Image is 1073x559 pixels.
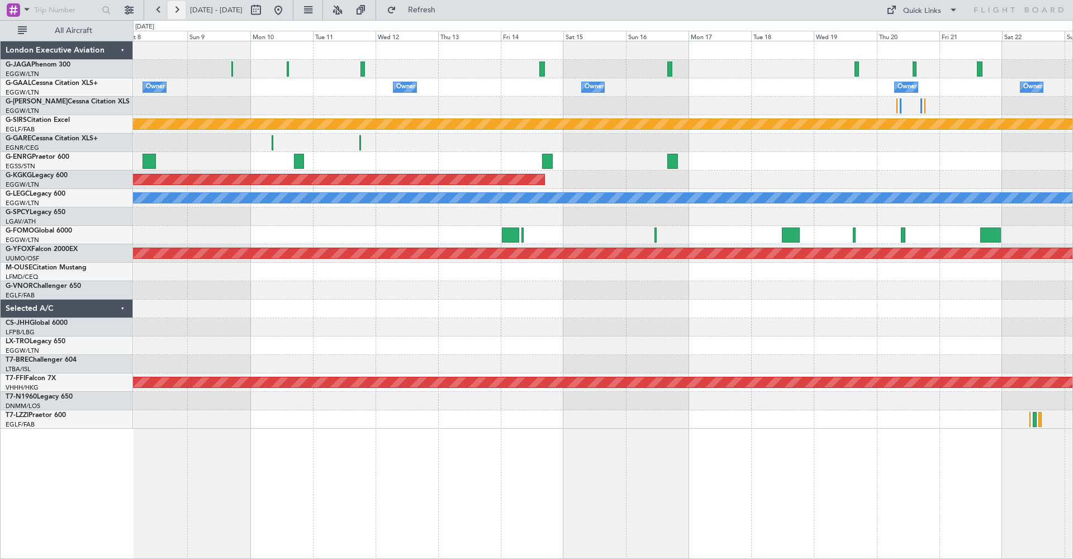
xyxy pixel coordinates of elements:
[881,1,963,19] button: Quick Links
[6,402,40,410] a: DNMM/LOS
[6,394,73,400] a: T7-N1960Legacy 650
[751,31,814,41] div: Tue 18
[6,154,32,160] span: G-ENRG
[563,31,626,41] div: Sat 15
[6,320,30,326] span: CS-JHH
[1023,79,1042,96] div: Owner
[6,162,35,170] a: EGSS/STN
[6,236,39,244] a: EGGW/LTN
[6,98,130,105] a: G-[PERSON_NAME]Cessna Citation XLS
[1002,31,1065,41] div: Sat 22
[6,172,68,179] a: G-KGKGLegacy 600
[6,283,81,290] a: G-VNORChallenger 650
[6,191,30,197] span: G-LEGC
[6,61,70,68] a: G-JAGAPhenom 300
[626,31,689,41] div: Sun 16
[6,98,68,105] span: G-[PERSON_NAME]
[6,338,65,345] a: LX-TROLegacy 650
[689,31,751,41] div: Mon 17
[29,27,118,35] span: All Aircraft
[398,6,445,14] span: Refresh
[6,107,39,115] a: EGGW/LTN
[6,291,35,300] a: EGLF/FAB
[135,22,154,32] div: [DATE]
[6,209,30,216] span: G-SPCY
[190,5,243,15] span: [DATE] - [DATE]
[382,1,449,19] button: Refresh
[6,246,31,253] span: G-YFOX
[6,320,68,326] a: CS-JHHGlobal 6000
[877,31,939,41] div: Thu 20
[34,2,98,18] input: Trip Number
[6,172,32,179] span: G-KGKG
[6,357,77,363] a: T7-BREChallenger 604
[6,420,35,429] a: EGLF/FAB
[6,246,78,253] a: G-YFOXFalcon 2000EX
[6,199,39,207] a: EGGW/LTN
[6,412,29,419] span: T7-LZZI
[396,79,415,96] div: Owner
[125,31,187,41] div: Sat 8
[376,31,438,41] div: Wed 12
[6,191,65,197] a: G-LEGCLegacy 600
[6,273,38,281] a: LFMD/CEQ
[187,31,250,41] div: Sun 9
[6,375,56,382] a: T7-FFIFalcon 7X
[6,394,37,400] span: T7-N1960
[501,31,563,41] div: Fri 14
[6,338,30,345] span: LX-TRO
[6,383,39,392] a: VHHH/HKG
[6,209,65,216] a: G-SPCYLegacy 650
[313,31,376,41] div: Tue 11
[6,181,39,189] a: EGGW/LTN
[6,144,39,152] a: EGNR/CEG
[6,217,36,226] a: LGAV/ATH
[6,375,25,382] span: T7-FFI
[903,6,941,17] div: Quick Links
[6,135,31,142] span: G-GARE
[6,357,29,363] span: T7-BRE
[6,365,31,373] a: LTBA/ISL
[6,228,34,234] span: G-FOMO
[814,31,876,41] div: Wed 19
[250,31,313,41] div: Mon 10
[6,80,31,87] span: G-GAAL
[6,154,69,160] a: G-ENRGPraetor 600
[6,264,32,271] span: M-OUSE
[6,80,98,87] a: G-GAALCessna Citation XLS+
[6,254,39,263] a: UUMO/OSF
[6,117,70,124] a: G-SIRSCitation Excel
[6,347,39,355] a: EGGW/LTN
[585,79,604,96] div: Owner
[438,31,501,41] div: Thu 13
[6,125,35,134] a: EGLF/FAB
[6,228,72,234] a: G-FOMOGlobal 6000
[6,135,98,142] a: G-GARECessna Citation XLS+
[6,328,35,337] a: LFPB/LBG
[6,283,33,290] span: G-VNOR
[6,264,87,271] a: M-OUSECitation Mustang
[146,79,165,96] div: Owner
[6,412,66,419] a: T7-LZZIPraetor 600
[6,117,27,124] span: G-SIRS
[6,88,39,97] a: EGGW/LTN
[6,61,31,68] span: G-JAGA
[6,70,39,78] a: EGGW/LTN
[12,22,121,40] button: All Aircraft
[898,79,917,96] div: Owner
[939,31,1002,41] div: Fri 21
